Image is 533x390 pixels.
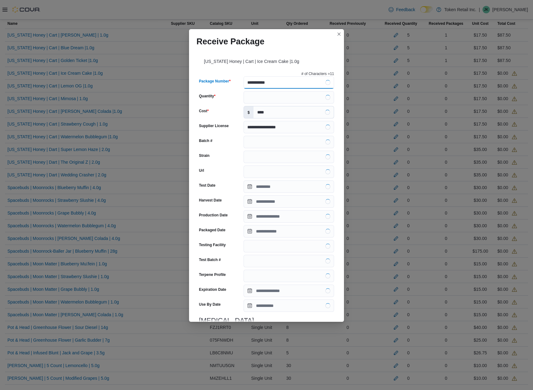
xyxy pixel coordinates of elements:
label: Testing Facility [199,242,226,247]
h3: [MEDICAL_DATA] [199,317,334,324]
label: Terpene Profile [199,272,226,277]
label: Cost [199,109,209,113]
label: Production Date [199,213,228,218]
label: Url [199,168,204,173]
label: Test Batch # [199,257,221,262]
label: $ [244,106,253,118]
button: Closes this modal window [335,30,343,38]
label: Expiration Date [199,287,226,292]
p: # of Characters = 11 [301,71,334,76]
label: Package Number [199,79,231,84]
input: Press the down key to open a popover containing a calendar. [244,299,334,312]
label: Packaged Date [199,228,225,233]
label: Use By Date [199,302,221,307]
label: Batch # [199,138,212,143]
input: Press the down key to open a popover containing a calendar. [244,210,334,223]
label: Supplier License [199,123,229,128]
input: Press the down key to open a popover containing a calendar. [244,225,334,237]
input: Press the down key to open a popover containing a calendar. [244,180,334,193]
label: Test Date [199,183,215,188]
label: Strain [199,153,209,158]
input: Press the down key to open a popover containing a calendar. [244,285,334,297]
h1: Receive Package [196,37,264,47]
label: Harvest Date [199,198,222,203]
label: Quantity [199,94,215,99]
input: Press the down key to open a popover containing a calendar. [244,195,334,208]
div: [US_STATE] Honey | Cart | Ice Cream Cake |1.0g [196,51,337,69]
